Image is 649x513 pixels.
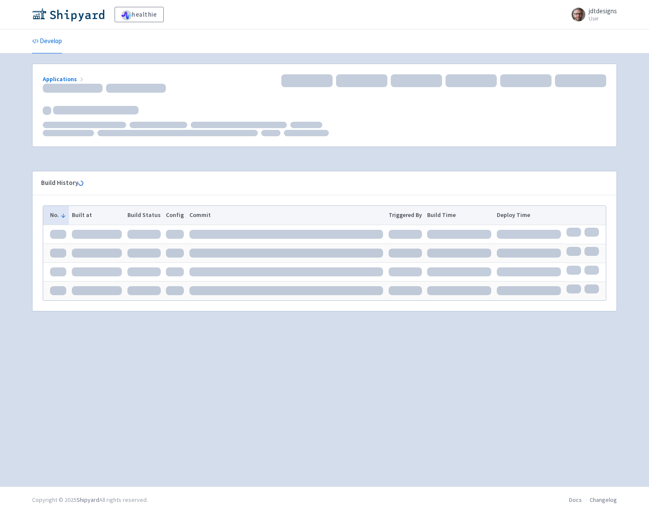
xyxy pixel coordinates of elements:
[50,211,66,220] button: No.
[163,206,187,225] th: Config
[115,7,164,22] a: healthie
[589,16,617,21] small: User
[386,206,425,225] th: Triggered By
[43,75,85,83] a: Applications
[589,7,617,15] span: jdtdesigns
[124,206,163,225] th: Build Status
[32,495,148,504] div: Copyright © 2025 All rights reserved.
[41,178,594,188] div: Build History
[590,496,617,504] a: Changelog
[187,206,386,225] th: Commit
[77,496,99,504] a: Shipyard
[69,206,124,225] th: Built at
[566,8,617,21] a: jdtdesigns User
[32,8,104,21] img: Shipyard logo
[32,29,62,53] a: Develop
[425,206,494,225] th: Build Time
[569,496,582,504] a: Docs
[494,206,564,225] th: Deploy Time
